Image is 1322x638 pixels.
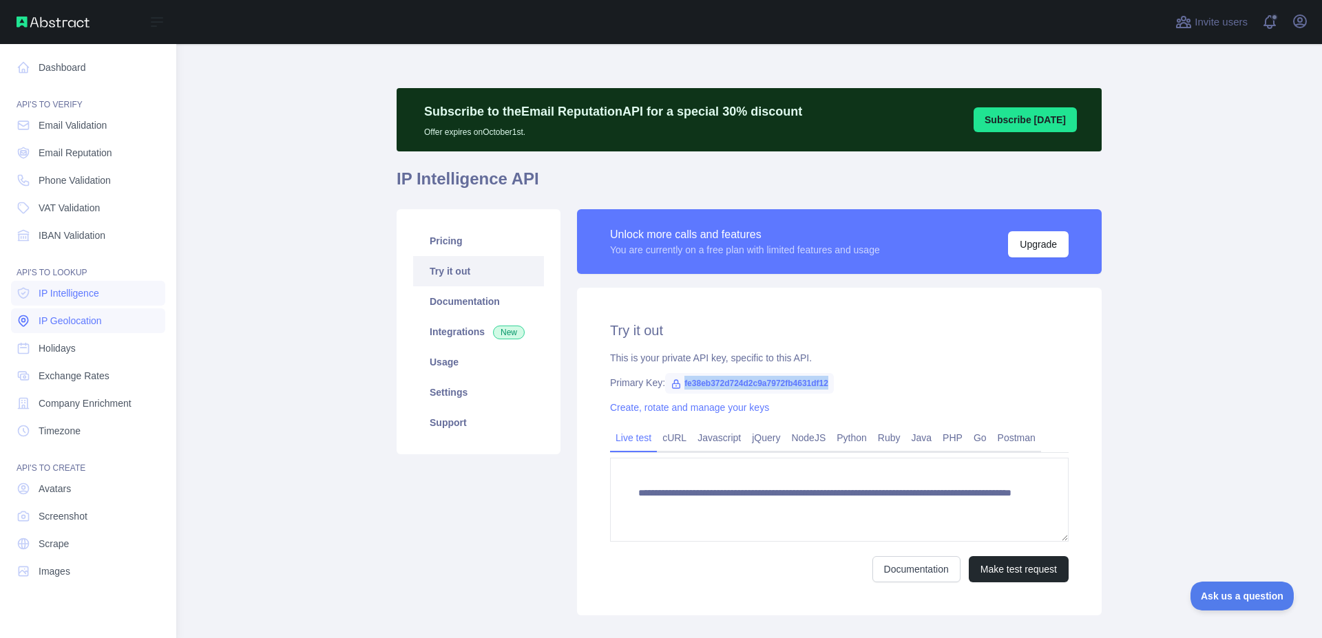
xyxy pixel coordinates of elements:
p: Offer expires on October 1st. [424,121,802,138]
a: IP Intelligence [11,281,165,306]
h1: IP Intelligence API [397,168,1102,201]
a: Images [11,559,165,584]
span: IP Geolocation [39,314,102,328]
span: Email Validation [39,118,107,132]
a: Settings [413,377,544,407]
a: Email Validation [11,113,165,138]
span: Scrape [39,537,69,551]
a: Timezone [11,418,165,443]
a: VAT Validation [11,195,165,220]
span: Holidays [39,341,76,355]
p: Subscribe to the Email Reputation API for a special 30 % discount [424,102,802,121]
a: NodeJS [786,427,831,449]
div: API'S TO VERIFY [11,83,165,110]
a: Python [831,427,872,449]
button: Make test request [969,556,1069,582]
div: Unlock more calls and features [610,226,880,243]
span: IP Intelligence [39,286,99,300]
span: Company Enrichment [39,396,132,410]
a: Screenshot [11,504,165,529]
a: Email Reputation [11,140,165,165]
a: Create, rotate and manage your keys [610,402,769,413]
div: API'S TO CREATE [11,446,165,474]
div: This is your private API key, specific to this API. [610,351,1069,365]
a: Javascript [692,427,746,449]
span: IBAN Validation [39,228,105,242]
span: Images [39,564,70,578]
a: Postman [992,427,1041,449]
a: Phone Validation [11,168,165,193]
a: Support [413,407,544,438]
a: Try it out [413,256,544,286]
a: cURL [657,427,692,449]
a: Integrations New [413,317,544,347]
img: Abstract API [17,17,90,28]
a: Avatars [11,476,165,501]
iframe: Toggle Customer Support [1190,582,1294,610]
a: Documentation [413,286,544,317]
button: Upgrade [1008,231,1069,257]
span: Avatars [39,482,71,496]
button: Invite users [1173,11,1250,33]
div: Primary Key: [610,376,1069,390]
a: Exchange Rates [11,363,165,388]
a: Company Enrichment [11,391,165,416]
a: Ruby [872,427,906,449]
a: Usage [413,347,544,377]
a: Holidays [11,336,165,361]
a: Go [968,427,992,449]
a: PHP [937,427,968,449]
span: New [493,326,525,339]
div: You are currently on a free plan with limited features and usage [610,243,880,257]
button: Subscribe [DATE] [974,107,1077,132]
h2: Try it out [610,321,1069,340]
span: Invite users [1195,14,1248,30]
span: Exchange Rates [39,369,109,383]
div: API'S TO LOOKUP [11,251,165,278]
a: Java [906,427,938,449]
span: Phone Validation [39,173,111,187]
a: IBAN Validation [11,223,165,248]
span: VAT Validation [39,201,100,215]
a: Scrape [11,531,165,556]
a: Documentation [872,556,961,582]
a: IP Geolocation [11,308,165,333]
span: Email Reputation [39,146,112,160]
span: fe38eb372d724d2c9a7972fb4631df12 [665,373,834,394]
span: Timezone [39,424,81,438]
span: Screenshot [39,509,87,523]
a: Pricing [413,226,544,256]
a: jQuery [746,427,786,449]
a: Live test [610,427,657,449]
a: Dashboard [11,55,165,80]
